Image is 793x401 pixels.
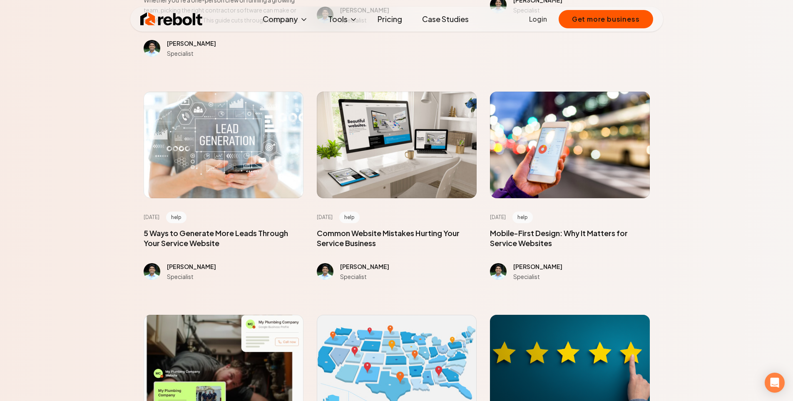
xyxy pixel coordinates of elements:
span: help [512,212,533,223]
a: Case Studies [415,11,475,27]
a: Pricing [371,11,409,27]
a: Common Website Mistakes Hurting Your Service Business [317,228,460,248]
a: Login [529,14,547,24]
button: Get more business [559,10,653,28]
div: Open Intercom Messenger [765,373,785,393]
a: Mobile-First Design: Why It Matters for Service Websites [490,228,628,248]
time: [DATE] [490,214,506,221]
button: Tools [321,11,364,27]
time: [DATE] [144,214,159,221]
button: Company [256,11,315,27]
span: [PERSON_NAME] [340,6,389,14]
span: [PERSON_NAME] [513,263,562,270]
span: help [339,212,360,223]
img: Rebolt Logo [140,11,203,27]
time: [DATE] [317,214,333,221]
span: [PERSON_NAME] [167,40,216,47]
span: [PERSON_NAME] [340,263,389,270]
span: help [166,212,186,223]
a: 5 Ways to Generate More Leads Through Your Service Website [144,228,288,248]
span: [PERSON_NAME] [167,263,216,270]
